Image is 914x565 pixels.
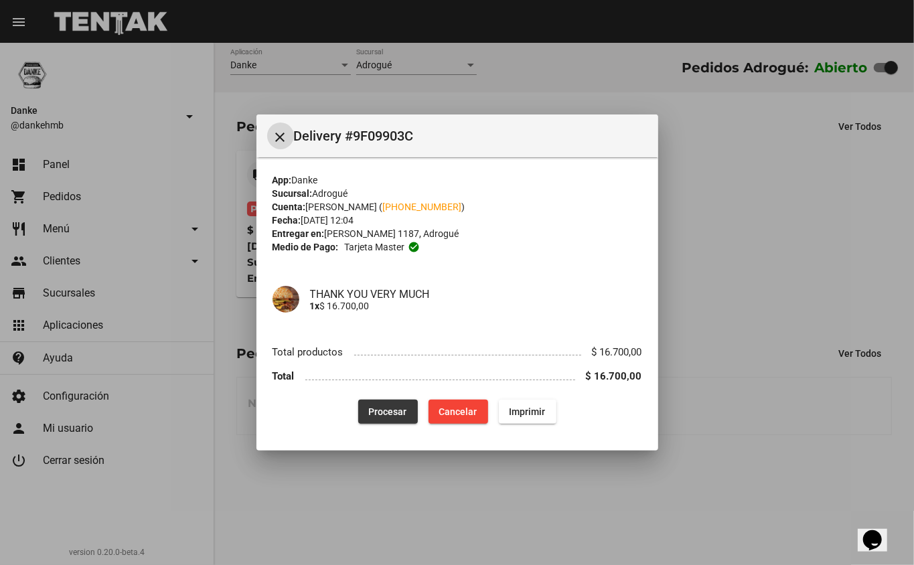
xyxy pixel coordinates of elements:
[273,201,306,212] strong: Cuenta:
[273,227,642,240] div: [PERSON_NAME] 1187, Adrogué
[429,400,488,424] button: Cancelar
[273,200,642,214] div: [PERSON_NAME] ( )
[273,364,642,389] li: Total $ 16.700,00
[499,400,556,424] button: Imprimir
[439,406,477,417] span: Cancelar
[273,339,642,364] li: Total productos $ 16.700,00
[344,240,404,254] span: Tarjeta master
[273,173,642,187] div: Danke
[294,125,648,147] span: Delivery #9F09903C
[273,286,299,313] img: 60f4cbaf-b0e4-4933-a206-3fb71a262f74.png
[310,301,320,311] b: 1x
[273,228,325,239] strong: Entregar en:
[383,201,462,212] a: [PHONE_NUMBER]
[310,301,642,311] p: $ 16.700,00
[273,240,339,254] strong: Medio de Pago:
[358,400,418,424] button: Procesar
[273,175,292,185] strong: App:
[510,406,546,417] span: Imprimir
[369,406,407,417] span: Procesar
[310,288,642,301] h4: THANK YOU VERY MUCH
[273,215,301,226] strong: Fecha:
[273,214,642,227] div: [DATE] 12:04
[273,187,642,200] div: Adrogué
[858,511,901,552] iframe: chat widget
[273,188,313,199] strong: Sucursal:
[267,123,294,149] button: Cerrar
[273,129,289,145] mat-icon: Cerrar
[408,241,420,253] mat-icon: check_circle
